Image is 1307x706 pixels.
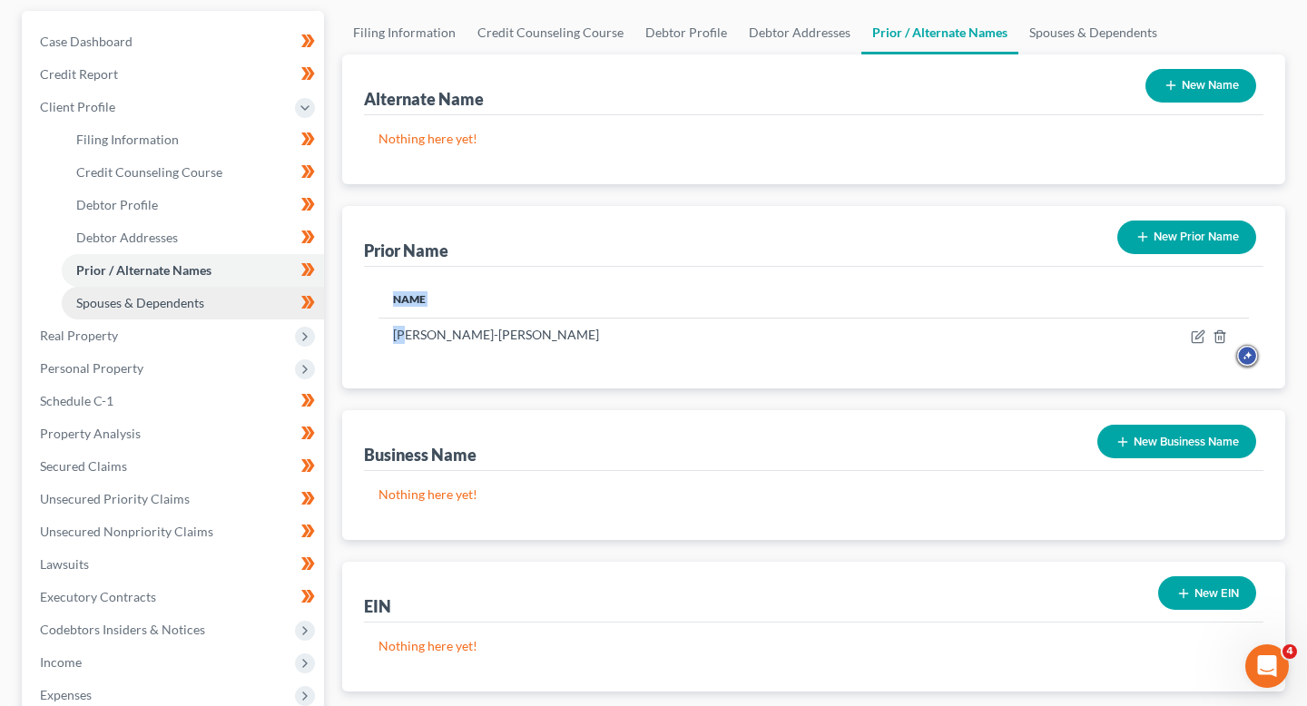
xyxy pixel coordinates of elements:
span: Unsecured Nonpriority Claims [40,524,213,539]
th: Name [378,281,1044,318]
span: Schedule C-1 [40,393,113,408]
div: [PERSON_NAME] • [DATE] [29,426,172,436]
span: Debtor Addresses [76,230,178,245]
span: Spouses & Dependents [76,295,204,310]
div: EIN [364,595,391,617]
h1: [PERSON_NAME] [88,9,206,23]
img: Profile image for Lindsey [52,10,81,39]
span: Property Analysis [40,426,141,441]
p: Nothing here yet! [378,485,1249,504]
a: Property Analysis [25,417,324,450]
div: : ​ When filing your case, if you receive a filing error, please double-check with the court to m... [29,162,283,411]
span: Credit Report [40,66,118,82]
span: Debtor Profile [76,197,158,212]
a: Spouses & Dependents [1018,11,1168,54]
a: Filing Information [342,11,467,54]
span: Client Profile [40,99,115,114]
button: Gif picker [86,567,101,582]
textarea: Message… [15,529,348,560]
div: Prior Name [364,240,448,261]
button: New Business Name [1097,425,1256,458]
a: Debtor Profile [634,11,738,54]
span: Prior / Alternate Names [76,262,211,278]
a: Prior / Alternate Names [861,11,1018,54]
div: Close [319,7,351,40]
a: Unsecured Priority Claims [25,483,324,515]
button: Emoji picker [57,567,72,582]
div: Business Name [364,444,477,466]
button: Upload attachment [28,567,43,582]
a: Debtor Addresses [62,221,324,254]
span: Case Dashboard [40,34,133,49]
iframe: To enrich screen reader interactions, please activate Accessibility in Grammarly extension settings [1245,644,1289,688]
span: Codebtors Insiders & Notices [40,622,205,637]
button: Send a message… [311,560,340,589]
span: Executory Contracts [40,589,156,604]
div: Alternate Name [364,88,484,110]
button: New Prior Name [1117,221,1256,254]
p: Active [DATE] [88,23,168,41]
td: [PERSON_NAME]-[PERSON_NAME] [378,318,1044,352]
button: go back [12,7,46,42]
a: Unsecured Nonpriority Claims [25,515,324,548]
a: Prior / Alternate Names [62,254,324,287]
a: Credit Counseling Course [62,156,324,189]
p: Nothing here yet! [378,637,1249,655]
a: Spouses & Dependents [62,287,324,319]
button: Start recording [115,567,130,582]
span: Income [40,654,82,670]
span: Real Property [40,328,118,343]
span: 4 [1282,644,1297,659]
a: Debtor Profile [62,189,324,221]
a: Filing Information [62,123,324,156]
button: Home [284,7,319,42]
span: Personal Property [40,360,143,376]
a: Debtor Addresses [738,11,861,54]
button: New Name [1145,69,1256,103]
div: ECF Alert:​When filing your case, if you receive a filing error, please double-check with the cou... [15,142,298,422]
a: Schedule C-1 [25,385,324,417]
button: New EIN [1158,576,1256,610]
span: Lawsuits [40,556,89,572]
div: Lindsey says… [15,142,349,462]
a: Credit Counseling Course [467,11,634,54]
span: Secured Claims [40,458,127,474]
a: Executory Contracts [25,581,324,613]
p: Nothing here yet! [378,130,1249,148]
span: Expenses [40,687,92,702]
span: Unsecured Priority Claims [40,491,190,506]
b: ECF Alert [29,163,95,178]
a: Secured Claims [25,450,324,483]
span: Filing Information [76,132,179,147]
a: Case Dashboard [25,25,324,58]
a: Credit Report [25,58,324,91]
a: Lawsuits [25,548,324,581]
span: Credit Counseling Course [76,164,222,180]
